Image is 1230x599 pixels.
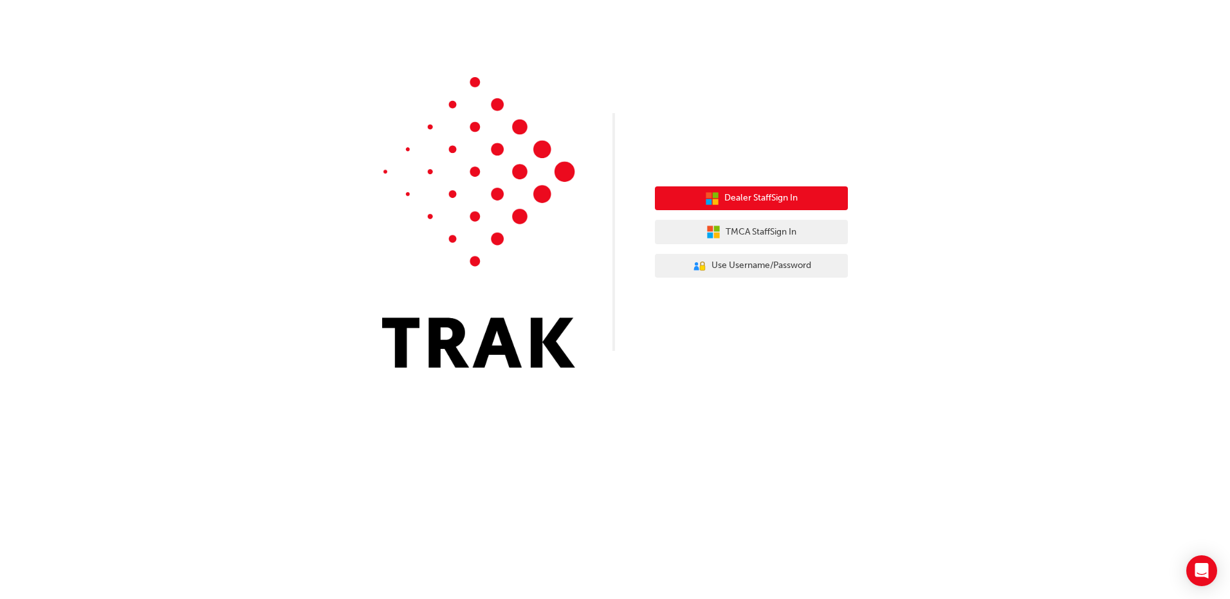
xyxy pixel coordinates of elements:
[711,258,811,273] span: Use Username/Password
[655,254,848,278] button: Use Username/Password
[655,186,848,211] button: Dealer StaffSign In
[1186,555,1217,586] div: Open Intercom Messenger
[382,77,575,368] img: Trak
[726,225,796,240] span: TMCA Staff Sign In
[655,220,848,244] button: TMCA StaffSign In
[724,191,798,206] span: Dealer Staff Sign In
